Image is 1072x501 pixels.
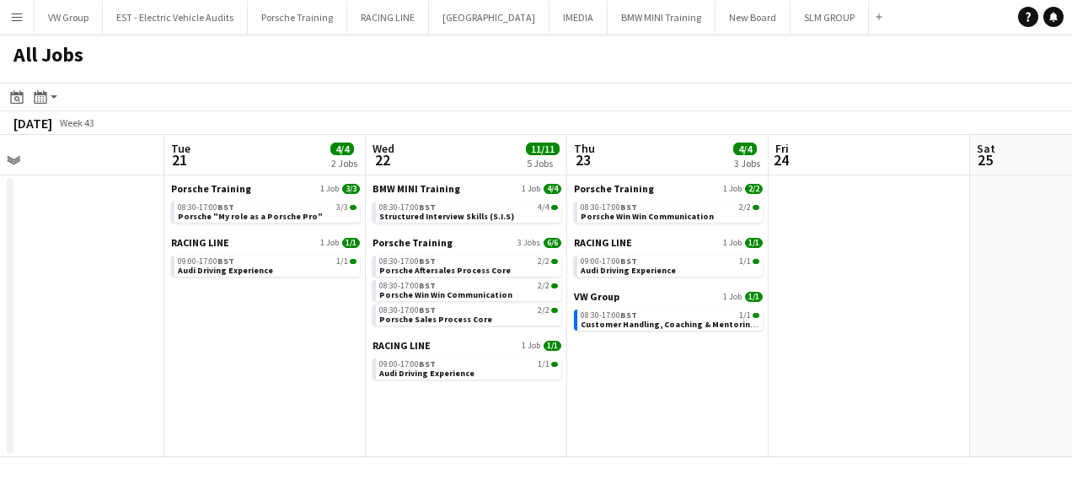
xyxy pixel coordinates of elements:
[379,256,558,275] a: 08:30-17:00BST2/2Porsche Aftersales Process Core
[974,150,995,170] span: 25
[373,182,561,195] a: BMW MINI Training1 Job4/4
[581,310,759,329] a: 08:30-17:00BST1/1Customer Handling, Coaching & Mentoring Course Code: GTMA0523F.01
[379,306,436,315] span: 08:30-17:00
[551,205,558,210] span: 4/4
[522,184,540,194] span: 1 Job
[581,265,676,276] span: Audi Driving Experience
[373,339,431,352] span: RACING LINE
[379,203,436,212] span: 08:30-17:00
[581,311,637,320] span: 08:30-17:00
[608,1,716,34] button: BMW MINI Training
[379,265,511,276] span: Porsche Aftersales Process Core
[178,256,356,275] a: 09:00-17:00BST1/1Audi Driving Experience
[620,256,637,267] span: BST
[336,257,348,266] span: 1/1
[373,141,394,156] span: Wed
[379,289,512,300] span: Porsche Win Win Communication
[171,182,360,236] div: Porsche Training1 Job3/308:30-17:00BST3/3Porsche "My role as a Porsche Pro"
[350,205,356,210] span: 3/3
[581,203,637,212] span: 08:30-17:00
[574,290,763,303] a: VW Group1 Job1/1
[544,341,561,351] span: 1/1
[171,141,190,156] span: Tue
[538,306,549,315] span: 2/2
[347,1,429,34] button: RACING LINE
[574,236,763,249] a: RACING LINE1 Job1/1
[13,115,52,132] div: [DATE]
[373,236,561,339] div: Porsche Training3 Jobs6/608:30-17:00BST2/2Porsche Aftersales Process Core08:30-17:00BST2/2Porsche...
[574,290,619,303] span: VW Group
[330,143,354,155] span: 4/4
[373,182,561,236] div: BMW MINI Training1 Job4/408:30-17:00BST4/4Structured Interview Skills (S.I.S)
[171,182,251,195] span: Porsche Training
[169,150,190,170] span: 21
[753,259,759,264] span: 1/1
[370,150,394,170] span: 22
[419,256,436,267] span: BST
[350,259,356,264] span: 1/1
[35,1,103,34] button: VW Group
[373,339,561,352] a: RACING LINE1 Job1/1
[379,360,436,369] span: 09:00-17:00
[773,150,789,170] span: 24
[419,304,436,315] span: BST
[745,238,763,248] span: 1/1
[574,182,763,236] div: Porsche Training1 Job2/208:30-17:00BST2/2Porsche Win Win Communication
[745,292,763,302] span: 1/1
[429,1,549,34] button: [GEOGRAPHIC_DATA]
[419,280,436,291] span: BST
[538,257,549,266] span: 2/2
[178,257,234,266] span: 09:00-17:00
[620,202,637,213] span: BST
[171,236,360,280] div: RACING LINE1 Job1/109:00-17:00BST1/1Audi Driving Experience
[574,182,654,195] span: Porsche Training
[723,292,742,302] span: 1 Job
[248,1,347,34] button: Porsche Training
[379,211,514,222] span: Structured Interview Skills (S.I.S)
[373,236,561,249] a: Porsche Training3 Jobs6/6
[620,310,637,321] span: BST
[551,259,558,264] span: 2/2
[544,184,561,194] span: 4/4
[581,211,714,222] span: Porsche Win Win Communication
[178,211,323,222] span: Porsche "My role as a Porsche Pro"
[538,203,549,212] span: 4/4
[723,238,742,248] span: 1 Job
[574,290,763,334] div: VW Group1 Job1/108:30-17:00BST1/1Customer Handling, Coaching & Mentoring Course Code: GTMA0523F.01
[739,203,751,212] span: 2/2
[581,202,759,221] a: 08:30-17:00BST2/2Porsche Win Win Communication
[538,282,549,290] span: 2/2
[544,238,561,248] span: 6/6
[551,362,558,367] span: 1/1
[171,182,360,195] a: Porsche Training1 Job3/3
[342,184,360,194] span: 3/3
[171,236,360,249] a: RACING LINE1 Job1/1
[538,360,549,369] span: 1/1
[517,238,540,248] span: 3 Jobs
[791,1,869,34] button: SLM GROUP
[526,143,560,155] span: 11/11
[379,282,436,290] span: 08:30-17:00
[379,358,558,378] a: 09:00-17:00BST1/1Audi Driving Experience
[574,236,763,290] div: RACING LINE1 Job1/109:00-17:00BST1/1Audi Driving Experience
[551,283,558,288] span: 2/2
[745,184,763,194] span: 2/2
[373,339,561,383] div: RACING LINE1 Job1/109:00-17:00BST1/1Audi Driving Experience
[320,238,339,248] span: 1 Job
[581,256,759,275] a: 09:00-17:00BST1/1Audi Driving Experience
[775,141,789,156] span: Fri
[571,150,595,170] span: 23
[379,368,474,379] span: Audi Driving Experience
[217,202,234,213] span: BST
[379,304,558,324] a: 08:30-17:00BST2/2Porsche Sales Process Core
[734,157,760,170] div: 3 Jobs
[178,202,356,221] a: 08:30-17:00BST3/3Porsche "My role as a Porsche Pro"
[527,157,559,170] div: 5 Jobs
[217,256,234,267] span: BST
[574,182,763,195] a: Porsche Training1 Job2/2
[581,257,637,266] span: 09:00-17:00
[379,280,558,299] a: 08:30-17:00BST2/2Porsche Win Win Communication
[739,311,751,320] span: 1/1
[753,313,759,318] span: 1/1
[379,202,558,221] a: 08:30-17:00BST4/4Structured Interview Skills (S.I.S)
